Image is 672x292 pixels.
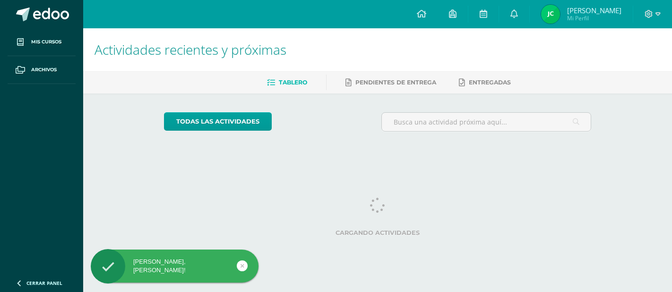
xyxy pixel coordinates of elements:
[95,41,286,58] span: Actividades recientes y próximas
[31,66,57,74] span: Archivos
[541,5,560,24] img: ea1128815ae1cf43e590f85f5e8a7301.png
[164,112,272,131] a: todas las Actividades
[345,75,436,90] a: Pendientes de entrega
[91,258,258,275] div: [PERSON_NAME], [PERSON_NAME]!
[355,79,436,86] span: Pendientes de entrega
[567,6,621,15] span: [PERSON_NAME]
[26,280,62,286] span: Cerrar panel
[8,56,76,84] a: Archivos
[567,14,621,22] span: Mi Perfil
[459,75,511,90] a: Entregadas
[469,79,511,86] span: Entregadas
[267,75,307,90] a: Tablero
[8,28,76,56] a: Mis cursos
[164,229,592,236] label: Cargando actividades
[279,79,307,86] span: Tablero
[31,38,61,46] span: Mis cursos
[382,113,591,131] input: Busca una actividad próxima aquí...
